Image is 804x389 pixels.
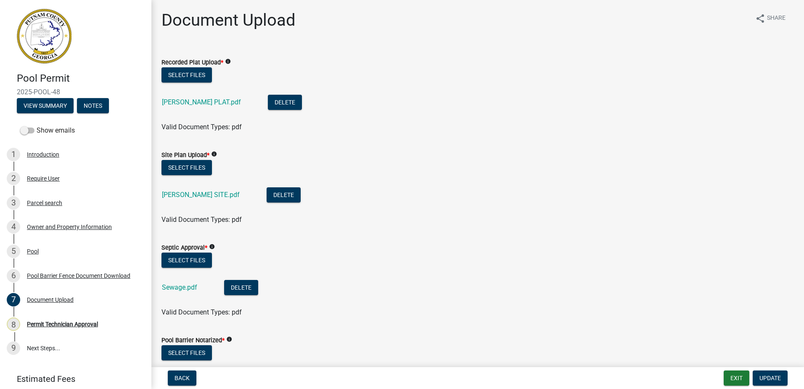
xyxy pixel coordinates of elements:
[753,370,788,386] button: Update
[767,13,785,24] span: Share
[268,95,302,110] button: Delete
[7,370,138,387] a: Estimated Fees
[161,10,296,30] h1: Document Upload
[161,60,223,66] label: Recorded Plat Upload
[27,297,74,303] div: Document Upload
[161,123,242,131] span: Valid Document Types: pdf
[27,248,39,254] div: Pool
[7,317,20,331] div: 8
[7,341,20,355] div: 9
[162,283,197,291] a: Sewage.pdf
[168,370,196,386] button: Back
[17,72,145,85] h4: Pool Permit
[77,103,109,109] wm-modal-confirm: Notes
[161,245,207,251] label: Septic Approval
[161,308,242,316] span: Valid Document Types: pdf
[7,269,20,282] div: 6
[7,196,20,210] div: 3
[224,284,258,292] wm-modal-confirm: Delete Document
[27,273,130,279] div: Pool Barrier Fence Document Download
[7,172,20,185] div: 2
[161,216,242,224] span: Valid Document Types: pdf
[755,13,765,24] i: share
[17,9,71,64] img: Putnam County, Georgia
[162,98,241,106] a: [PERSON_NAME] PLAT.pdf
[162,191,240,199] a: [PERSON_NAME] SITE.pdf
[7,293,20,306] div: 7
[77,98,109,113] button: Notes
[724,370,749,386] button: Exit
[27,200,62,206] div: Parcel search
[267,187,301,202] button: Delete
[175,375,190,381] span: Back
[267,192,301,200] wm-modal-confirm: Delete Document
[161,152,209,158] label: Site Plan Upload
[161,67,212,83] button: Select files
[17,103,74,109] wm-modal-confirm: Summary
[27,224,112,230] div: Owner and Property Information
[27,321,98,327] div: Permit Technician Approval
[27,152,59,157] div: Introduction
[161,338,225,344] label: Pool Barrier Notarized
[7,220,20,234] div: 4
[20,125,75,136] label: Show emails
[7,245,20,258] div: 5
[7,148,20,161] div: 1
[209,244,215,250] i: info
[759,375,781,381] span: Update
[748,10,792,27] button: shareShare
[225,59,231,64] i: info
[211,151,217,157] i: info
[268,99,302,107] wm-modal-confirm: Delete Document
[17,88,135,96] span: 2025-POOL-48
[161,253,212,268] button: Select files
[226,336,232,342] i: info
[161,345,212,360] button: Select files
[224,280,258,295] button: Delete
[17,98,74,113] button: View Summary
[27,176,60,181] div: Require User
[161,160,212,175] button: Select files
